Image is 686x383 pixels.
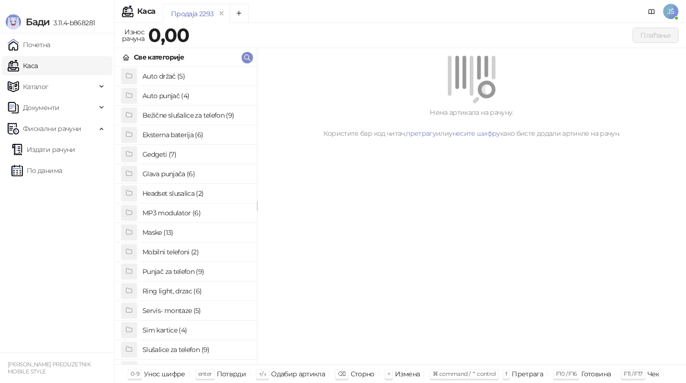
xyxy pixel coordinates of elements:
span: Фискални рачуни [23,119,81,138]
div: Одабир артикла [271,368,325,380]
div: Све категорије [134,52,184,62]
span: Документи [23,98,59,117]
h4: Headset slusalica (2) [142,186,249,201]
div: Готовина [581,368,611,380]
div: Сторно [351,368,374,380]
strong: 0,00 [148,23,189,47]
a: претрагу [406,129,436,138]
div: Измена [395,368,420,380]
span: F11 / F17 [624,370,642,377]
a: Документација [644,4,659,19]
div: grid [115,67,257,364]
a: Каса [8,56,38,75]
a: Почетна [8,35,50,54]
h4: Slušalice za telefon (9) [142,342,249,357]
span: + [387,370,390,377]
small: [PERSON_NAME] PREDUZETNIK MOBILE STYLE [8,361,91,375]
h4: Sim kartice (4) [142,323,249,338]
h4: Eksterna baterija (6) [142,127,249,142]
h4: Mobilni telefoni (2) [142,244,249,260]
span: enter [198,370,212,377]
div: Претрага [512,368,543,380]
div: Нема артикала на рачуну. Користите бар код читач, или како бисте додали артикле на рачун. [269,107,675,139]
h4: Bežične slušalice za telefon (9) [142,108,249,123]
h4: Ring light, drzac (6) [142,283,249,299]
h4: Staklo za telefon (7) [142,362,249,377]
div: Потврди [217,368,246,380]
span: ↑/↓ [259,370,266,377]
img: Logo [6,14,21,30]
div: Унос шифре [144,368,185,380]
span: JŠ [663,4,678,19]
div: Продаја 2293 [171,9,213,19]
h4: Gedgeti (7) [142,147,249,162]
span: f [505,370,507,377]
span: ⌘ command / ⌃ control [433,370,496,377]
a: По данима [11,161,62,180]
span: F10 / F16 [556,370,576,377]
h4: Auto držač (5) [142,69,249,84]
h4: Glava punjača (6) [142,166,249,181]
a: унесите шифру [449,129,500,138]
h4: Auto punjač (4) [142,88,249,103]
span: ⌫ [338,370,345,377]
h4: Servis- montaze (5) [142,303,249,318]
button: remove [215,10,228,18]
span: 0-9 [131,370,139,377]
span: 3.11.4-b868281 [50,19,95,27]
span: Бади [26,16,50,28]
h4: Maske (13) [142,225,249,240]
h4: Punjač za telefon (9) [142,264,249,279]
div: Чек [647,368,659,380]
a: Издати рачуни [11,140,75,159]
button: Add tab [230,4,249,23]
div: Каса [137,8,155,15]
div: Износ рачуна [120,26,146,45]
h4: MP3 modulator (6) [142,205,249,221]
span: Каталог [23,77,49,96]
button: Плаћање [633,28,678,43]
